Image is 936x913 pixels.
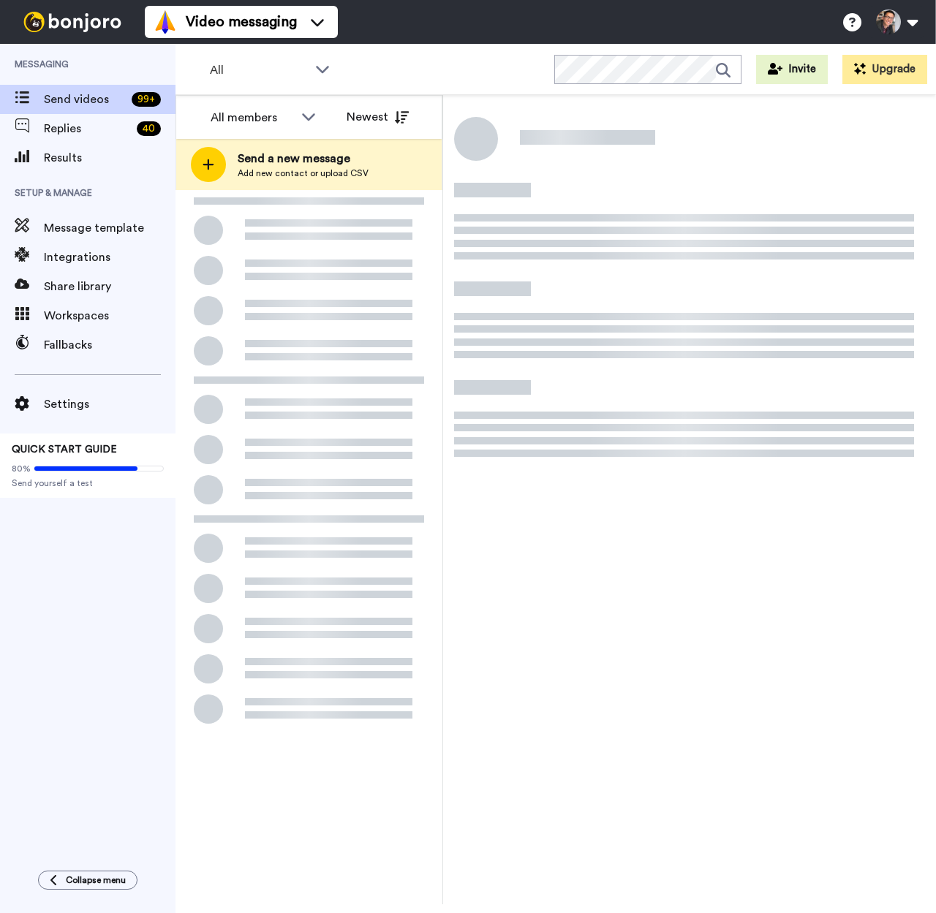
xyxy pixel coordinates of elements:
[12,463,31,474] span: 80%
[186,12,297,32] span: Video messaging
[154,10,177,34] img: vm-color.svg
[44,120,131,137] span: Replies
[66,874,126,886] span: Collapse menu
[210,61,308,79] span: All
[44,149,175,167] span: Results
[132,92,161,107] div: 99 +
[12,477,164,489] span: Send yourself a test
[38,871,137,890] button: Collapse menu
[238,150,369,167] span: Send a new message
[44,249,175,266] span: Integrations
[44,307,175,325] span: Workspaces
[137,121,161,136] div: 40
[756,55,828,84] button: Invite
[336,102,420,132] button: Newest
[44,278,175,295] span: Share library
[44,395,175,413] span: Settings
[211,109,294,126] div: All members
[44,91,126,108] span: Send videos
[238,167,369,179] span: Add new contact or upload CSV
[842,55,927,84] button: Upgrade
[12,444,117,455] span: QUICK START GUIDE
[44,219,175,237] span: Message template
[18,12,127,32] img: bj-logo-header-white.svg
[44,336,175,354] span: Fallbacks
